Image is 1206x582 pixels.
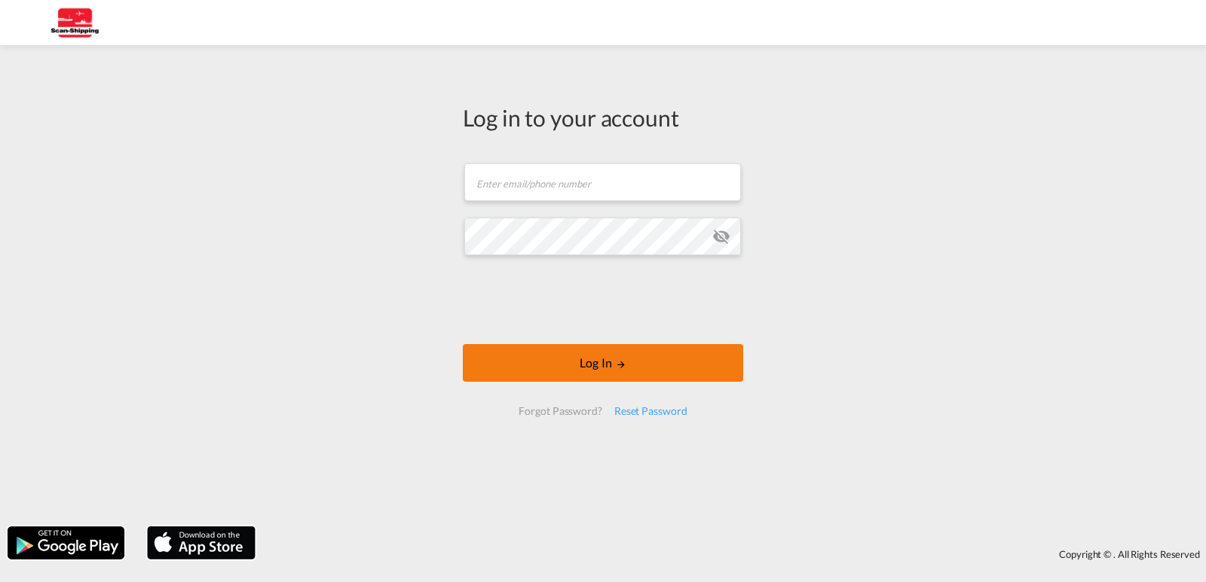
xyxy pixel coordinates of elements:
[488,270,718,329] iframe: reCAPTCHA
[145,525,257,561] img: apple.png
[463,102,743,133] div: Log in to your account
[464,163,741,201] input: Enter email/phone number
[608,398,693,425] div: Reset Password
[23,6,124,40] img: 123b615026f311ee80dabbd30bc9e10f.jpg
[712,227,730,245] md-icon: icon-eye-off
[263,541,1206,567] div: Copyright © . All Rights Reserved
[513,398,608,425] div: Forgot Password?
[6,525,126,561] img: google.png
[463,344,743,382] button: LOGIN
